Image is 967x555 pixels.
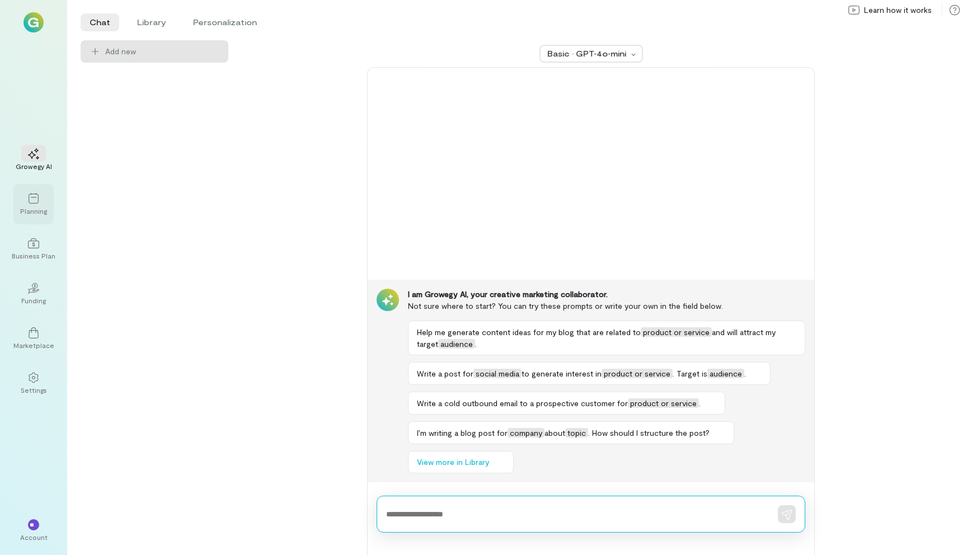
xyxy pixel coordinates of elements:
[628,398,699,408] span: product or service
[602,369,673,378] span: product or service
[105,46,219,57] span: Add new
[81,13,119,31] li: Chat
[699,398,701,408] span: .
[408,321,805,355] button: Help me generate content ideas for my blog that are related toproduct or serviceand will attract ...
[13,363,54,403] a: Settings
[417,369,473,378] span: Write a post for
[21,296,46,305] div: Funding
[408,451,514,473] button: View more in Library
[16,162,52,171] div: Growegy AI
[184,13,266,31] li: Personalization
[13,341,54,350] div: Marketplace
[438,339,475,349] span: audience
[408,300,805,312] div: Not sure where to start? You can try these prompts or write your own in the field below.
[547,48,628,59] div: Basic · GPT‑4o‑mini
[864,4,932,16] span: Learn how it works
[508,428,544,438] span: company
[641,327,712,337] span: product or service
[473,369,522,378] span: social media
[544,428,565,438] span: about
[13,229,54,269] a: Business Plan
[21,385,47,394] div: Settings
[20,533,48,542] div: Account
[13,184,54,224] a: Planning
[522,369,602,378] span: to generate interest in
[20,206,47,215] div: Planning
[408,289,805,300] div: I am Growegy AI, your creative marketing collaborator.
[408,362,771,385] button: Write a post forsocial mediato generate interest inproduct or service. Target isaudience.
[475,339,477,349] span: .
[588,428,710,438] span: . How should I structure the post?
[417,457,489,468] span: View more in Library
[744,369,746,378] span: .
[13,318,54,359] a: Marketplace
[417,327,641,337] span: Help me generate content ideas for my blog that are related to
[673,369,707,378] span: . Target is
[128,13,175,31] li: Library
[565,428,588,438] span: topic
[13,139,54,180] a: Growegy AI
[408,392,725,415] button: Write a cold outbound email to a prospective customer forproduct or service.
[417,428,508,438] span: I’m writing a blog post for
[707,369,744,378] span: audience
[13,274,54,314] a: Funding
[12,251,55,260] div: Business Plan
[408,421,734,444] button: I’m writing a blog post forcompanyabouttopic. How should I structure the post?
[417,398,628,408] span: Write a cold outbound email to a prospective customer for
